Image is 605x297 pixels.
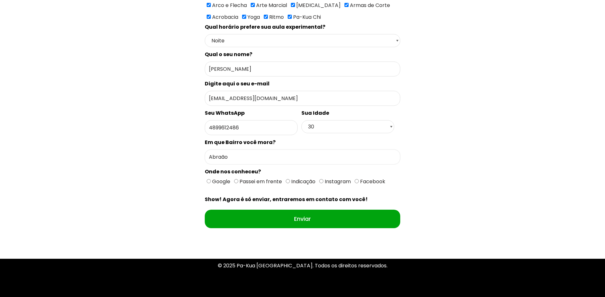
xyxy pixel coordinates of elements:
[205,80,269,87] spam: Digite aqui o seu e-mail
[205,139,276,146] spam: Em que Bairro você mora?
[121,261,484,270] p: © 2025 Pa-Kua [GEOGRAPHIC_DATA]. Todos os direitos reservados.
[251,3,255,7] input: Arte Marcial
[246,13,260,21] span: Yoga
[211,13,238,21] span: Acrobacia
[359,178,385,185] span: Facebook
[264,15,268,19] input: Ritmo
[288,15,292,19] input: Pa-Kua Chi
[274,288,331,296] a: Política de Privacidade
[286,179,290,183] input: Indicação
[205,23,325,31] spam: Qual horário prefere sua aula experimental?
[234,179,238,183] input: Passei em frente
[255,2,287,9] span: Arte Marcial
[205,168,261,175] spam: Onde nos conheceu?
[290,178,315,185] span: Indicação
[207,15,211,19] input: Acrobacia
[238,178,282,185] span: Passei em frente
[205,109,245,117] spam: Seu WhatsApp
[292,13,321,21] span: Pa-Kua Chi
[295,2,341,9] span: [MEDICAL_DATA]
[291,3,295,7] input: [MEDICAL_DATA]
[268,13,284,21] span: Ritmo
[344,3,349,7] input: Armas de Corte
[205,196,368,203] spam: Show! Agora é só enviar, entraremos em contato com você!
[207,3,211,7] input: Arco e Flecha
[301,109,329,117] spam: Sua Idade
[355,179,359,183] input: Facebook
[349,2,390,9] span: Armas de Corte
[211,2,247,9] span: Arco e Flecha
[205,51,252,58] spam: Qual o seu nome?
[211,178,230,185] span: Google
[242,15,246,19] input: Yoga
[319,179,323,183] input: Instagram
[205,210,400,228] input: Enviar
[207,179,211,183] input: Google
[323,178,351,185] span: Instagram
